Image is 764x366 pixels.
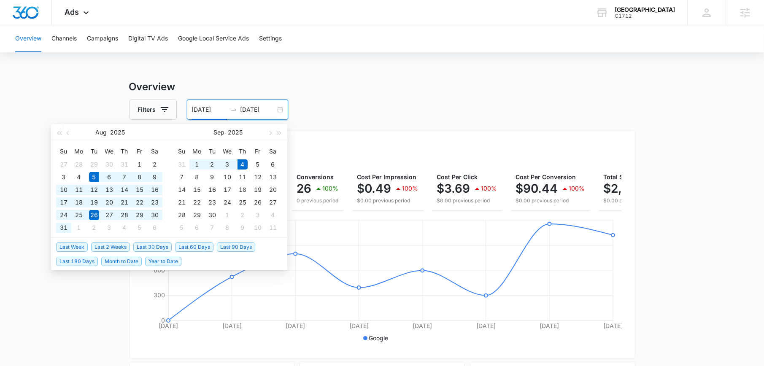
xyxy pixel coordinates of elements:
[150,197,160,207] div: 23
[265,171,281,183] td: 2025-09-13
[132,158,147,171] td: 2025-08-01
[205,171,220,183] td: 2025-09-09
[268,185,278,195] div: 20
[604,197,688,205] p: $0.00 previous period
[235,221,250,234] td: 2025-10-09
[119,172,130,182] div: 7
[192,172,202,182] div: 8
[56,158,71,171] td: 2025-07-27
[250,221,265,234] td: 2025-10-10
[56,221,71,234] td: 2025-08-31
[104,172,114,182] div: 6
[207,210,217,220] div: 30
[265,221,281,234] td: 2025-10-11
[222,210,232,220] div: 1
[145,257,181,266] span: Year to Date
[135,197,145,207] div: 22
[615,13,675,19] div: account id
[220,171,235,183] td: 2025-09-10
[349,322,368,329] tspan: [DATE]
[220,145,235,158] th: We
[253,159,263,170] div: 5
[205,183,220,196] td: 2025-09-16
[235,158,250,171] td: 2025-09-04
[235,209,250,221] td: 2025-10-02
[117,196,132,209] td: 2025-08-21
[159,322,178,329] tspan: [DATE]
[71,196,86,209] td: 2025-08-18
[65,8,79,16] span: Ads
[214,124,225,141] button: Sep
[476,322,495,329] tspan: [DATE]
[161,317,165,324] tspan: 0
[238,210,248,220] div: 2
[253,185,263,195] div: 19
[189,196,205,209] td: 2025-09-22
[516,197,585,205] p: $0.00 previous period
[147,171,162,183] td: 2025-08-09
[207,197,217,207] div: 23
[268,210,278,220] div: 4
[174,183,189,196] td: 2025-09-14
[174,209,189,221] td: 2025-09-28
[481,186,497,191] p: 100%
[86,171,102,183] td: 2025-08-05
[15,25,41,52] button: Overview
[56,196,71,209] td: 2025-08-17
[102,171,117,183] td: 2025-08-06
[102,196,117,209] td: 2025-08-20
[235,145,250,158] th: Th
[569,186,585,191] p: 100%
[133,242,172,252] span: Last 30 Days
[132,145,147,158] th: Fr
[189,158,205,171] td: 2025-09-01
[323,186,339,191] p: 100%
[132,209,147,221] td: 2025-08-29
[71,171,86,183] td: 2025-08-04
[205,158,220,171] td: 2025-09-02
[238,223,248,233] div: 9
[110,124,125,141] button: 2025
[174,171,189,183] td: 2025-09-07
[117,221,132,234] td: 2025-09-04
[89,185,99,195] div: 12
[437,173,478,180] span: Cost Per Click
[102,209,117,221] td: 2025-08-27
[154,291,165,299] tspan: 300
[192,210,202,220] div: 29
[89,172,99,182] div: 5
[265,183,281,196] td: 2025-09-20
[74,197,84,207] div: 18
[207,159,217,170] div: 2
[240,105,275,114] input: End date
[87,25,118,52] button: Campaigns
[220,221,235,234] td: 2025-10-08
[174,196,189,209] td: 2025-09-21
[86,183,102,196] td: 2025-08-12
[147,158,162,171] td: 2025-08-02
[268,159,278,170] div: 6
[253,210,263,220] div: 3
[104,197,114,207] div: 20
[192,185,202,195] div: 15
[86,158,102,171] td: 2025-07-29
[175,242,213,252] span: Last 60 Days
[135,210,145,220] div: 29
[369,334,389,342] p: Google
[222,223,232,233] div: 8
[437,197,497,205] p: $0.00 previous period
[222,172,232,182] div: 10
[154,266,165,274] tspan: 600
[253,223,263,233] div: 10
[56,257,98,266] span: Last 180 Days
[135,185,145,195] div: 15
[253,197,263,207] div: 26
[238,185,248,195] div: 18
[205,145,220,158] th: Tu
[117,209,132,221] td: 2025-08-28
[192,159,202,170] div: 1
[250,158,265,171] td: 2025-09-05
[357,173,417,180] span: Cost Per Impression
[250,209,265,221] td: 2025-10-03
[89,197,99,207] div: 19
